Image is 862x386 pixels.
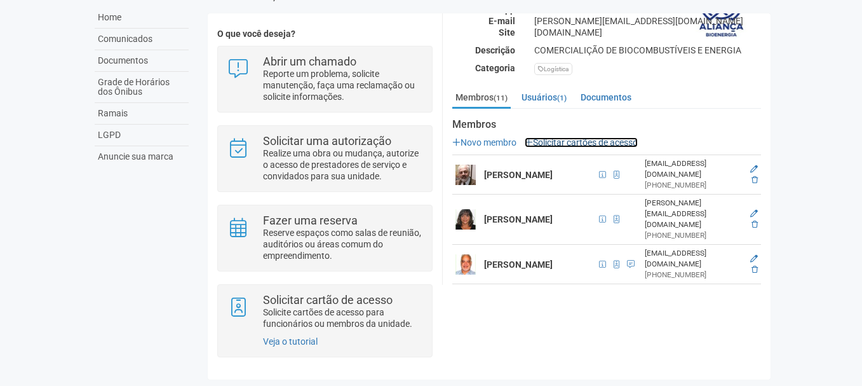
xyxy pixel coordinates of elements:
[525,137,638,148] a: Solicitar cartões de acesso
[534,63,572,75] div: Logística
[645,230,741,241] div: [PHONE_NUMBER]
[95,146,189,167] a: Anuncie sua marca
[455,209,476,230] img: user.png
[452,88,511,109] a: Membros(11)
[227,294,422,329] a: Solicitar cartão de acesso Solicite cartões de acesso para funcionários ou membros da unidade.
[95,7,189,29] a: Home
[95,72,189,103] a: Grade de Horários dos Ônibus
[645,180,741,191] div: [PHONE_NUMBER]
[475,63,515,73] strong: Categoria
[455,254,476,275] img: user.png
[95,125,189,146] a: LGPD
[751,265,758,274] a: Excluir membro
[645,248,741,270] div: [EMAIL_ADDRESS][DOMAIN_NAME]
[484,170,553,180] strong: [PERSON_NAME]
[227,135,422,182] a: Solicitar uma autorização Realize uma obra ou mudança, autorize o acesso de prestadores de serviç...
[499,27,515,38] strong: Site
[750,254,758,263] a: Editar membro
[488,16,515,26] strong: E-mail
[263,336,318,347] a: Veja o tutorial
[484,214,553,224] strong: [PERSON_NAME]
[525,15,771,27] div: [PERSON_NAME][EMAIL_ADDRESS][DOMAIN_NAME]
[452,137,516,148] a: Novo membro
[750,209,758,218] a: Editar membro
[645,270,741,280] div: [PHONE_NUMBER]
[557,93,567,102] small: (1)
[263,307,422,329] p: Solicite cartões de acesso para funcionários ou membros da unidade.
[95,50,189,72] a: Documentos
[645,198,741,230] div: [PERSON_NAME][EMAIL_ADDRESS][DOMAIN_NAME]
[494,93,508,102] small: (11)
[484,259,553,270] strong: [PERSON_NAME]
[751,176,758,184] a: Excluir membro
[751,220,758,229] a: Excluir membro
[263,148,422,182] p: Realize uma obra ou mudança, autorize o acesso de prestadores de serviço e convidados para sua un...
[645,158,741,180] div: [EMAIL_ADDRESS][DOMAIN_NAME]
[455,165,476,185] img: user.png
[518,88,570,107] a: Usuários(1)
[750,165,758,174] a: Editar membro
[95,29,189,50] a: Comunicados
[263,214,358,227] strong: Fazer uma reserva
[217,29,433,39] h4: O que você deseja?
[95,103,189,125] a: Ramais
[263,134,391,148] strong: Solicitar uma autorização
[263,55,356,68] strong: Abrir um chamado
[227,56,422,102] a: Abrir um chamado Reporte um problema, solicite manutenção, faça uma reclamação ou solicite inform...
[263,227,422,261] p: Reserve espaços como salas de reunião, auditórios ou áreas comum do empreendimento.
[525,27,771,38] div: [DOMAIN_NAME]
[577,88,635,107] a: Documentos
[227,215,422,261] a: Fazer uma reserva Reserve espaços como salas de reunião, auditórios ou áreas comum do empreendime...
[475,45,515,55] strong: Descrição
[263,68,422,102] p: Reporte um problema, solicite manutenção, faça uma reclamação ou solicite informações.
[452,119,761,130] strong: Membros
[525,45,771,56] div: COMERCIALIÇÃO DE BIOCOMBUSTÍVEIS E ENERGIA
[263,293,393,307] strong: Solicitar cartão de acesso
